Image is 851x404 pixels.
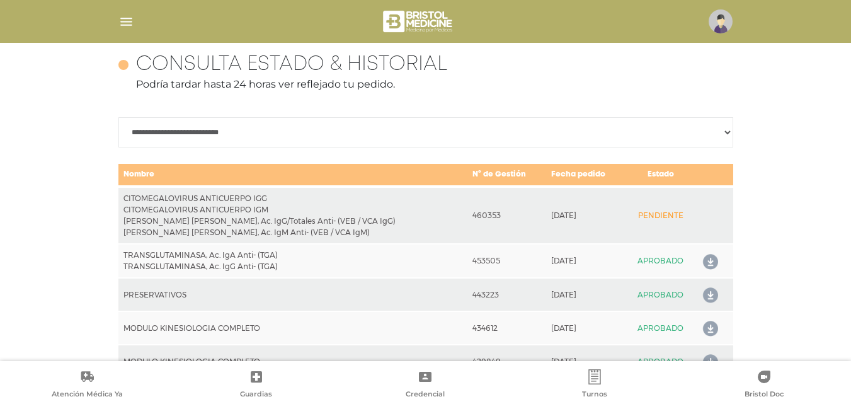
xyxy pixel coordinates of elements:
span: Turnos [582,390,607,401]
td: APROBADO [626,278,695,311]
td: Fecha pedido [546,163,625,187]
span: Atención Médica Ya [52,390,123,401]
td: CITOMEGALOVIRUS ANTICUERPO IGG CITOMEGALOVIRUS ANTICUERPO IGM [PERSON_NAME] [PERSON_NAME], Ac. Ig... [118,187,468,244]
td: 429849 [467,345,546,378]
a: Guardias [172,369,341,401]
td: 460353 [467,187,546,244]
td: MODULO KINESIOLOGIA COMPLETO [118,345,468,378]
td: Estado [626,163,695,187]
p: Podría tardar hasta 24 horas ver reflejado tu pedido. [118,77,733,92]
td: 453505 [467,244,546,278]
a: Bristol Doc [679,369,848,401]
a: Credencial [341,369,510,401]
td: 434612 [467,311,546,345]
img: Cober_menu-lines-white.svg [118,14,134,30]
td: [DATE] [546,244,625,278]
td: APROBADO [626,244,695,278]
td: [DATE] [546,187,625,244]
span: Credencial [406,390,445,401]
a: Atención Médica Ya [3,369,172,401]
img: profile-placeholder.svg [709,9,733,33]
td: APROBADO [626,311,695,345]
h4: Consulta estado & historial [136,53,447,77]
td: [DATE] [546,345,625,378]
a: Turnos [510,369,680,401]
span: Guardias [240,390,272,401]
td: TRANSGLUTAMINASA, Ac. IgA Anti- (TGA) TRANSGLUTAMINASA, Ac. IgG Anti- (TGA) [118,244,468,278]
td: PRESERVATIVOS [118,278,468,311]
td: 443223 [467,278,546,311]
td: [DATE] [546,278,625,311]
td: APROBADO [626,345,695,378]
td: MODULO KINESIOLOGIA COMPLETO [118,311,468,345]
img: bristol-medicine-blanco.png [381,6,456,37]
td: Nombre [118,163,468,187]
td: N° de Gestión [467,163,546,187]
span: Bristol Doc [745,390,784,401]
td: PENDIENTE [626,187,695,244]
td: [DATE] [546,311,625,345]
